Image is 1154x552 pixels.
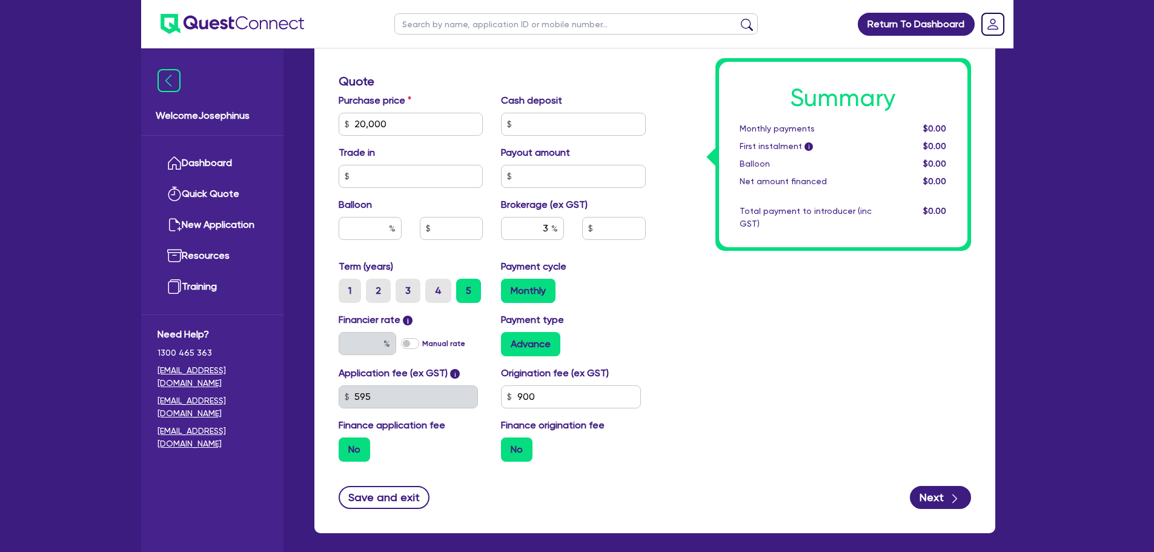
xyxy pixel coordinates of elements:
[923,124,946,133] span: $0.00
[456,279,481,303] label: 5
[161,14,304,34] img: quest-connect-logo-blue
[339,418,445,433] label: Finance application fee
[501,93,562,108] label: Cash deposit
[339,93,411,108] label: Purchase price
[977,8,1009,40] a: Dropdown toggle
[923,176,946,186] span: $0.00
[339,366,448,381] label: Application fee (ex GST)
[158,148,267,179] a: Dashboard
[731,122,881,135] div: Monthly payments
[158,69,181,92] img: icon-menu-close
[167,187,182,201] img: quick-quote
[501,198,588,212] label: Brokerage (ex GST)
[339,279,361,303] label: 1
[167,248,182,263] img: resources
[923,206,946,216] span: $0.00
[158,364,267,390] a: [EMAIL_ADDRESS][DOMAIN_NAME]
[339,486,430,509] button: Save and exit
[167,218,182,232] img: new-application
[740,84,947,113] h1: Summary
[501,366,609,381] label: Origination fee (ex GST)
[158,271,267,302] a: Training
[731,175,881,188] div: Net amount financed
[501,332,560,356] label: Advance
[731,205,881,230] div: Total payment to introducer (inc GST)
[158,327,267,342] span: Need Help?
[910,486,971,509] button: Next
[425,279,451,303] label: 4
[731,140,881,153] div: First instalment
[339,145,375,160] label: Trade in
[339,74,646,88] h3: Quote
[366,279,391,303] label: 2
[339,313,413,327] label: Financier rate
[167,279,182,294] img: training
[394,13,758,35] input: Search by name, application ID or mobile number...
[858,13,975,36] a: Return To Dashboard
[396,279,420,303] label: 3
[422,338,465,349] label: Manual rate
[158,210,267,241] a: New Application
[501,279,555,303] label: Monthly
[156,108,269,123] span: Welcome Josephinus
[923,159,946,168] span: $0.00
[403,316,413,325] span: i
[804,143,813,151] span: i
[158,241,267,271] a: Resources
[339,259,393,274] label: Term (years)
[158,347,267,359] span: 1300 465 363
[339,437,370,462] label: No
[339,198,372,212] label: Balloon
[158,394,267,420] a: [EMAIL_ADDRESS][DOMAIN_NAME]
[501,145,570,160] label: Payout amount
[450,369,460,379] span: i
[158,179,267,210] a: Quick Quote
[501,259,566,274] label: Payment cycle
[731,158,881,170] div: Balloon
[501,313,564,327] label: Payment type
[501,418,605,433] label: Finance origination fee
[923,141,946,151] span: $0.00
[158,425,267,450] a: [EMAIL_ADDRESS][DOMAIN_NAME]
[501,437,532,462] label: No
